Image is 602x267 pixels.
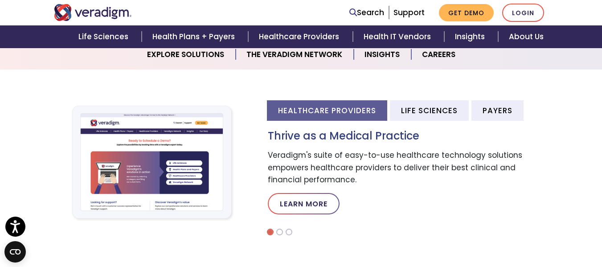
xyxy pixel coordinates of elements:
[236,43,354,66] a: The Veradigm Network
[68,25,142,48] a: Life Sciences
[268,130,549,143] h3: Thrive as a Medical Practice
[354,43,411,66] a: Insights
[142,25,248,48] a: Health Plans + Payers
[502,4,544,22] a: Login
[267,100,387,120] li: Healthcare Providers
[393,7,425,18] a: Support
[353,25,444,48] a: Health IT Vendors
[471,100,524,120] li: Payers
[349,7,384,19] a: Search
[439,4,494,21] a: Get Demo
[4,241,26,263] button: Open CMP widget
[411,43,466,66] a: Careers
[268,149,549,186] p: Veradigm's suite of easy-to-use healthcare technology solutions empowers healthcare providers to ...
[248,25,352,48] a: Healthcare Providers
[136,43,236,66] a: Explore Solutions
[268,193,340,214] a: Learn More
[444,25,498,48] a: Insights
[390,100,469,120] li: Life Sciences
[54,4,132,21] img: Veradigm logo
[498,25,554,48] a: About Us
